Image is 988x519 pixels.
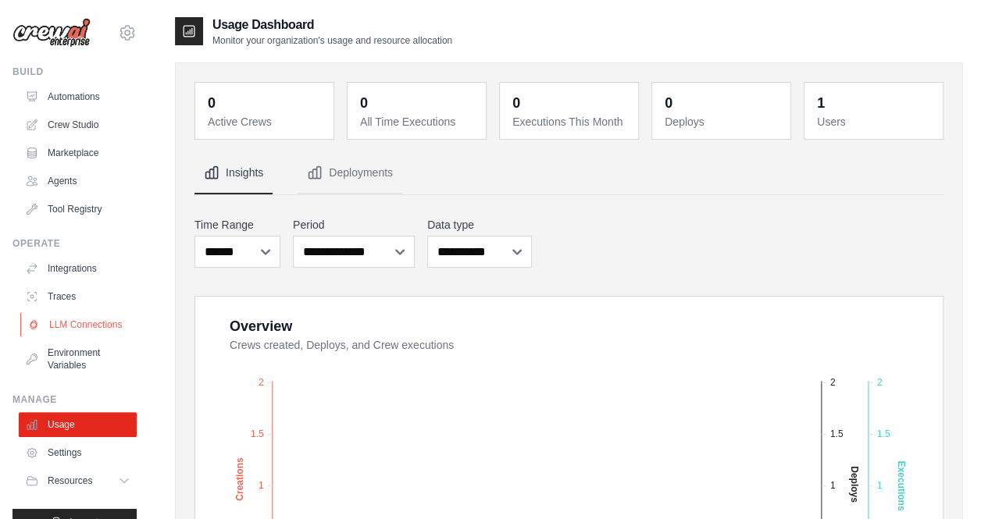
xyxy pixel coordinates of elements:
a: Traces [19,284,137,309]
text: Creations [234,457,245,501]
div: Overview [230,315,292,337]
img: Logo [12,18,91,48]
tspan: 2 [259,377,264,388]
tspan: 1.5 [251,428,264,439]
nav: Tabs [194,152,943,194]
button: Insights [194,152,273,194]
a: Agents [19,169,137,194]
label: Data type [427,217,532,233]
dt: All Time Executions [360,114,476,130]
tspan: 1.5 [830,428,844,439]
dt: Crews created, Deploys, and Crew executions [230,337,924,353]
text: Deploys [849,466,860,503]
button: Resources [19,468,137,493]
div: Operate [12,237,137,250]
text: Executions [896,461,907,511]
a: Settings [19,440,137,465]
div: 0 [512,92,520,114]
dt: Executions This Month [512,114,629,130]
div: Build [12,66,137,78]
a: Marketplace [19,140,137,165]
a: Crew Studio [19,112,137,137]
a: Tool Registry [19,197,137,222]
label: Period [293,217,415,233]
tspan: 1 [877,480,883,491]
h2: Usage Dashboard [212,16,452,34]
a: Automations [19,84,137,109]
tspan: 2 [877,377,883,388]
tspan: 2 [830,377,836,388]
div: 0 [360,92,368,114]
label: Time Range [194,217,280,233]
div: 1 [817,92,825,114]
div: Manage [12,393,137,406]
span: Resources [48,475,92,487]
tspan: 1 [830,480,836,491]
button: Deployments [298,152,402,194]
a: Integrations [19,256,137,281]
a: Environment Variables [19,340,137,378]
a: Usage [19,412,137,437]
div: 0 [665,92,672,114]
a: LLM Connections [20,312,138,337]
tspan: 1.5 [877,428,890,439]
dt: Deploys [665,114,781,130]
dt: Active Crews [208,114,324,130]
p: Monitor your organization's usage and resource allocation [212,34,452,47]
tspan: 1 [259,480,264,491]
div: 0 [208,92,216,114]
dt: Users [817,114,933,130]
